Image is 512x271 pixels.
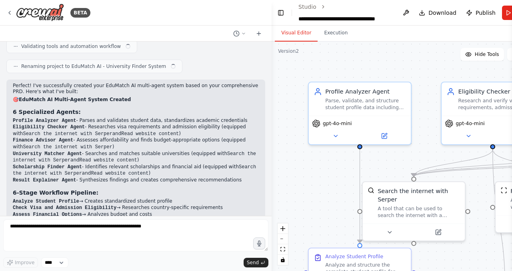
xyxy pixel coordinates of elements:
[326,253,384,260] div: Analyze Student Profile
[326,88,406,96] div: Profile Analyzer Agent
[362,181,466,241] div: SerperDevToolSearch the internet with SerperA tool that can be used to search the internet with a...
[13,83,259,95] p: Perfect! I've successfully created your EduMatch AI multi-agent system based on your comprehensiv...
[13,164,256,177] code: Search the internet with Serper
[456,120,485,127] span: gpt-4o-mini
[323,120,352,127] span: gpt-4o-mini
[13,212,82,217] code: Assess Financial Options
[13,198,259,205] li: → Creates standardized student profile
[460,48,504,61] button: Hide Tools
[13,151,82,157] code: University Matcher Agent
[298,3,393,23] nav: breadcrumb
[501,187,508,194] img: ScrapeWebsiteTool
[13,118,76,124] code: Profile Analyzer Agent
[15,259,34,266] span: Improve
[410,149,497,177] g: Edge from 74429a58-d5c9-46dd-9fbe-e47b8c48df8d to 346b9269-92e9-4b43-b4d1-f786238ee62a
[3,257,38,268] button: Improve
[91,171,148,176] code: Read website content
[19,97,131,102] strong: EduMatch AI Multi-Agent System Created
[13,118,259,124] li: - Parses and validates student data, standardizes academic credentials
[13,205,116,211] code: Check Visa and Admission Eligibility
[13,151,259,164] li: - Searches and matches suitable universities (equipped with and )
[21,63,166,70] span: Renaming project to EduMatch AI - University Finder System
[356,149,364,243] g: Edge from 37d4c553-5b84-45ba-9799-eac4263dad8e to 715a28c1-0af1-46fe-ae8f-0051e57d0e84
[23,144,112,150] code: Search the internet with Serper
[368,187,374,194] img: SerperDevTool
[230,29,249,38] button: Switch to previous chat
[13,199,79,204] code: Analyze Student Profile
[70,8,90,18] div: BETA
[275,25,318,42] button: Visual Editor
[244,258,268,267] button: Send
[80,157,137,163] code: Read website content
[13,189,98,196] strong: 6-Stage Workflow Pipeline:
[247,259,259,266] span: Send
[13,164,82,170] code: Scholarship Finder Agent
[278,244,288,255] button: fit view
[326,98,406,111] div: Parse, validate, and structure student profile data including GPA, qualifications, academic backg...
[318,25,354,42] button: Execution
[13,124,259,137] li: - Researches visa requirements and admission eligibility (equipped with and )
[475,51,499,58] span: Hide Tools
[252,29,265,38] button: Start a new chat
[13,177,259,184] li: - Synthesizes findings and creates comprehensive recommendations
[13,137,259,150] li: - Assesses affordability and finds budget-appropriate options (equipped with )
[278,223,288,234] button: zoom in
[361,131,408,141] button: Open in side panel
[13,124,85,130] code: Eligibility Checker Agent
[13,109,81,115] strong: 6 Specialized Agents:
[13,137,73,143] code: Finance Advisor Agent
[23,131,112,137] code: Search the internet with Serper
[121,131,179,137] code: Read website content
[416,6,460,20] button: Download
[278,255,288,265] button: toggle interactivity
[278,234,288,244] button: zoom out
[476,9,496,17] span: Publish
[253,237,265,249] button: Click to speak your automation idea
[428,9,456,17] span: Download
[21,43,121,50] span: Validating tools and automation workflow
[13,164,259,177] li: - Identifies relevant scholarships and financial aid (equipped with and )
[308,82,412,145] div: Profile Analyzer AgentParse, validate, and structure student profile data including GPA, qualific...
[278,48,299,54] div: Version 2
[298,4,316,10] a: Studio
[278,223,288,265] div: React Flow controls
[378,187,460,204] div: Search the internet with Serper
[378,205,460,219] div: A tool that can be used to search the internet with a search_query. Supports different search typ...
[276,7,285,18] button: Hide left sidebar
[13,177,76,183] code: Result Explainer Agent
[415,227,462,237] button: Open in side panel
[13,205,259,211] li: → Researches country-specific requirements
[16,4,64,22] img: Logo
[13,97,259,103] h2: 🎯
[13,211,259,218] li: → Analyzes budget and costs
[463,6,499,20] button: Publish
